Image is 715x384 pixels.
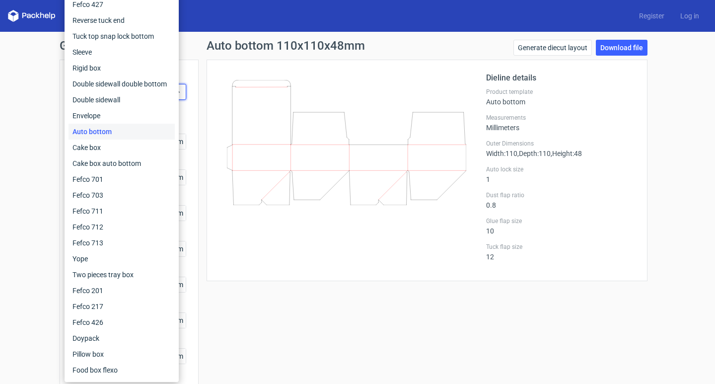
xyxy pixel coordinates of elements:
[69,346,175,362] div: Pillow box
[672,11,707,21] a: Log in
[486,243,635,261] div: 12
[69,251,175,267] div: Yope
[69,330,175,346] div: Doypack
[69,362,175,378] div: Food box flexo
[69,314,175,330] div: Fefco 426
[631,11,672,21] a: Register
[486,72,635,84] h2: Dieline details
[486,217,635,225] label: Glue flap size
[513,40,592,56] a: Generate diecut layout
[69,28,175,44] div: Tuck top snap lock bottom
[69,92,175,108] div: Double sidewall
[69,108,175,124] div: Envelope
[69,44,175,60] div: Sleeve
[69,219,175,235] div: Fefco 712
[486,114,635,132] div: Millimeters
[486,114,635,122] label: Measurements
[486,150,517,157] span: Width : 110
[551,150,582,157] span: , Height : 48
[60,40,655,52] h1: Generate new dieline
[69,140,175,155] div: Cake box
[486,191,635,209] div: 0.8
[69,171,175,187] div: Fefco 701
[69,12,175,28] div: Reverse tuck end
[517,150,551,157] span: , Depth : 110
[486,88,635,96] label: Product template
[486,140,635,148] label: Outer Dimensions
[486,165,635,183] div: 1
[486,217,635,235] div: 10
[69,203,175,219] div: Fefco 711
[486,191,635,199] label: Dust flap ratio
[69,60,175,76] div: Rigid box
[69,187,175,203] div: Fefco 703
[69,235,175,251] div: Fefco 713
[486,165,635,173] label: Auto lock size
[207,40,365,52] h1: Auto bottom 110x110x48mm
[69,299,175,314] div: Fefco 217
[69,155,175,171] div: Cake box auto bottom
[69,76,175,92] div: Double sidewall double bottom
[69,267,175,283] div: Two pieces tray box
[69,283,175,299] div: Fefco 201
[486,88,635,106] div: Auto bottom
[486,243,635,251] label: Tuck flap size
[69,124,175,140] div: Auto bottom
[596,40,647,56] a: Download file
